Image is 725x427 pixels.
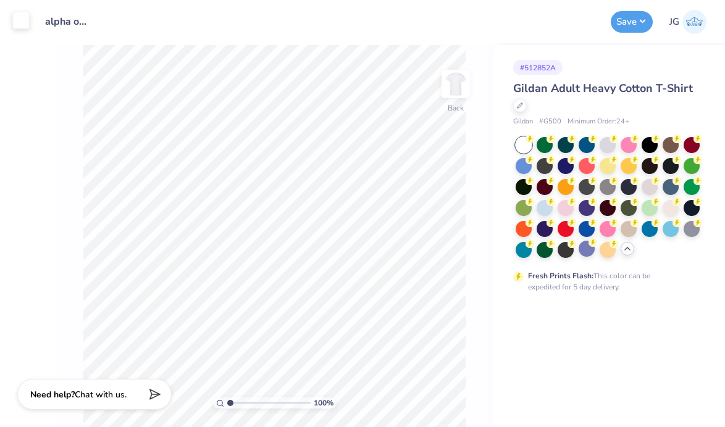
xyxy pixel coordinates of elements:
input: Untitled Design [36,9,96,34]
span: Gildan Adult Heavy Cotton T-Shirt [513,81,693,96]
span: Minimum Order: 24 + [568,117,629,127]
strong: Need help? [30,389,75,400]
img: Back [443,72,468,96]
img: Jazmin Gatus [682,10,706,34]
span: # G500 [539,117,561,127]
a: JG [669,10,706,34]
div: This color can be expedited for 5 day delivery. [528,270,680,292]
strong: Fresh Prints Flash: [528,271,593,281]
div: Back [448,102,464,114]
span: Gildan [513,117,533,127]
span: Chat with us. [75,389,127,400]
div: # 512852A [513,60,563,75]
span: JG [669,15,679,29]
span: 100 % [314,397,333,408]
button: Save [611,11,653,33]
